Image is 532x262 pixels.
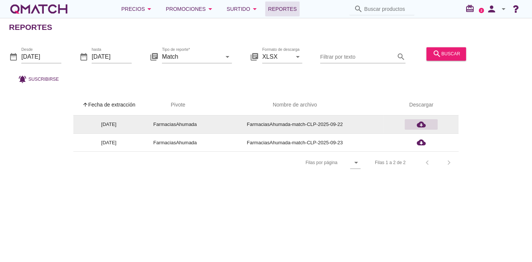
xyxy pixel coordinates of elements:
[268,4,297,13] span: Reportes
[354,4,363,13] i: search
[206,95,384,115] th: Nombre de archivo: Not sorted.
[293,52,302,61] i: arrow_drop_down
[397,52,406,61] i: search
[221,1,265,16] button: Surtido
[432,49,441,58] i: search
[484,4,499,14] i: person
[426,47,466,61] button: buscar
[481,9,483,12] text: 2
[352,158,361,167] i: arrow_drop_down
[384,95,459,115] th: Descargar: Not sorted.
[73,115,144,133] td: [DATE]
[417,120,426,129] i: cloud_download
[9,21,52,33] h2: Reportes
[320,51,395,63] input: Filtrar por texto
[231,152,361,173] div: Filas por página
[115,1,160,16] button: Precios
[79,52,88,61] i: date_range
[9,1,69,16] a: white-qmatch-logo
[162,51,221,63] input: Tipo de reporte*
[144,133,206,151] td: FarmaciasAhumada
[121,4,154,13] div: Precios
[499,4,508,13] i: arrow_drop_down
[9,52,18,61] i: date_range
[18,75,28,84] i: notifications_active
[265,1,300,16] a: Reportes
[150,52,159,61] i: library_books
[375,159,406,166] div: Filas 1 a 2 de 2
[417,138,426,147] i: cloud_download
[21,51,61,63] input: Desde
[262,51,292,63] input: Formato de descarga
[73,95,144,115] th: Fecha de extracción: Sorted ascending. Activate to sort descending.
[73,133,144,151] td: [DATE]
[227,4,259,13] div: Surtido
[144,95,206,115] th: Pivote: Not sorted. Activate to sort ascending.
[12,73,65,86] button: Suscribirse
[432,49,460,58] div: buscar
[250,52,259,61] i: library_books
[166,4,215,13] div: Promociones
[145,4,154,13] i: arrow_drop_down
[82,102,88,108] i: arrow_upward
[160,1,221,16] button: Promociones
[28,76,59,83] span: Suscribirse
[479,8,484,13] a: 2
[223,52,232,61] i: arrow_drop_down
[92,51,132,63] input: hasta
[465,4,477,13] i: redeem
[144,115,206,133] td: FarmaciasAhumada
[364,3,410,15] input: Buscar productos
[206,133,384,151] td: FarmaciasAhumada-match-CLP-2025-09-23
[206,4,215,13] i: arrow_drop_down
[250,4,259,13] i: arrow_drop_down
[206,115,384,133] td: FarmaciasAhumada-match-CLP-2025-09-22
